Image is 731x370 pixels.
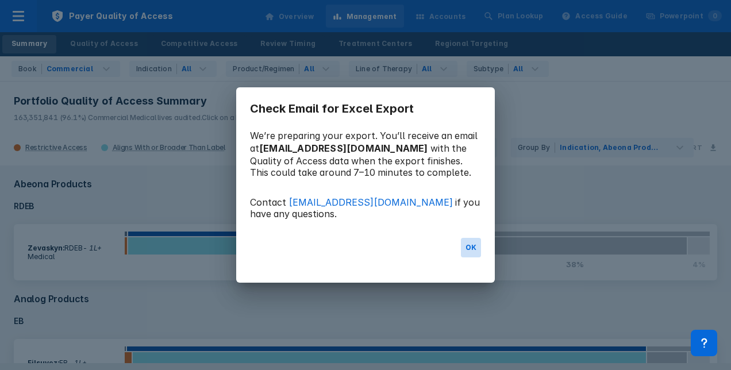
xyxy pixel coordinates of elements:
h1: Check Email for Excel Export [236,87,495,130]
a: [EMAIL_ADDRESS][DOMAIN_NAME] [288,196,453,208]
p: Contact if you have any questions. [236,178,495,238]
span: [EMAIL_ADDRESS][DOMAIN_NAME] [259,142,428,154]
button: OK [461,238,481,257]
div: Contact Support [691,330,717,356]
p: We’re preparing your export. You’ll receive an email at with the Quality of Access data when the ... [236,130,495,178]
